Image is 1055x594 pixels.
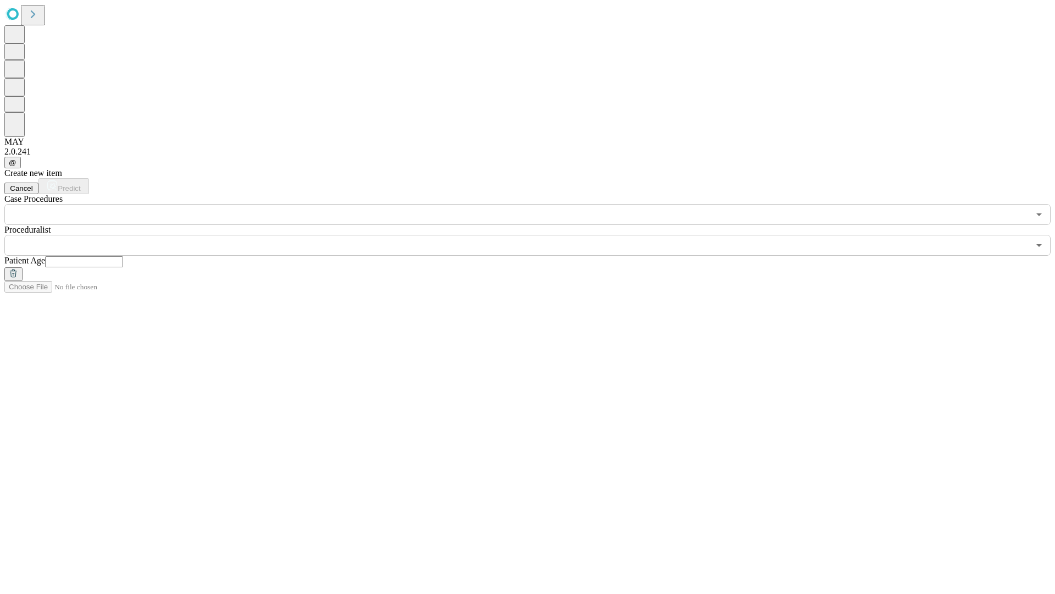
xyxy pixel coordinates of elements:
[9,158,16,167] span: @
[4,225,51,234] span: Proceduralist
[4,183,38,194] button: Cancel
[38,178,89,194] button: Predict
[4,168,62,178] span: Create new item
[58,184,80,193] span: Predict
[1031,207,1047,222] button: Open
[1031,238,1047,253] button: Open
[4,157,21,168] button: @
[4,256,45,265] span: Patient Age
[4,194,63,204] span: Scheduled Procedure
[4,137,1051,147] div: MAY
[4,147,1051,157] div: 2.0.241
[10,184,33,193] span: Cancel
